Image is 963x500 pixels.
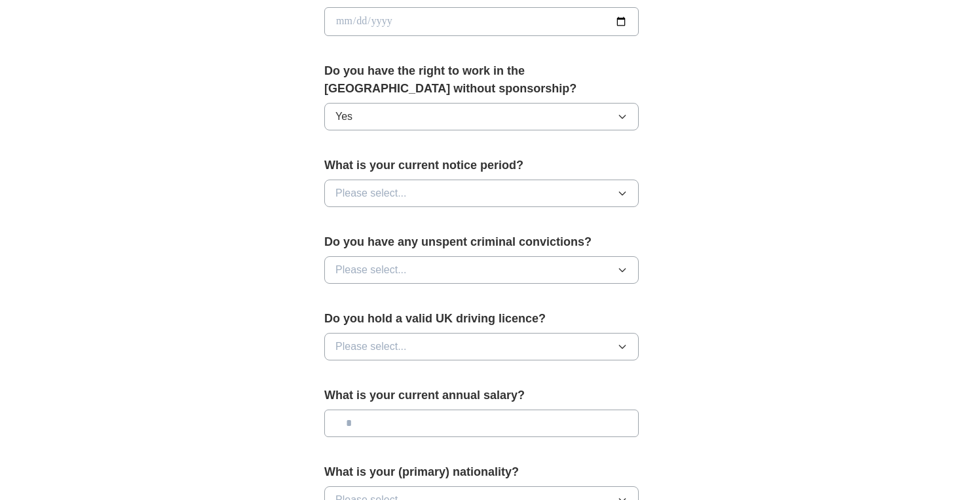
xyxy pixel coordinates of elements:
[335,185,407,201] span: Please select...
[324,180,639,207] button: Please select...
[335,109,352,125] span: Yes
[324,233,639,251] label: Do you have any unspent criminal convictions?
[324,310,639,328] label: Do you hold a valid UK driving licence?
[324,103,639,130] button: Yes
[324,463,639,481] label: What is your (primary) nationality?
[324,62,639,98] label: Do you have the right to work in the [GEOGRAPHIC_DATA] without sponsorship?
[324,387,639,404] label: What is your current annual salary?
[324,333,639,360] button: Please select...
[335,262,407,278] span: Please select...
[335,339,407,355] span: Please select...
[324,256,639,284] button: Please select...
[324,157,639,174] label: What is your current notice period?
